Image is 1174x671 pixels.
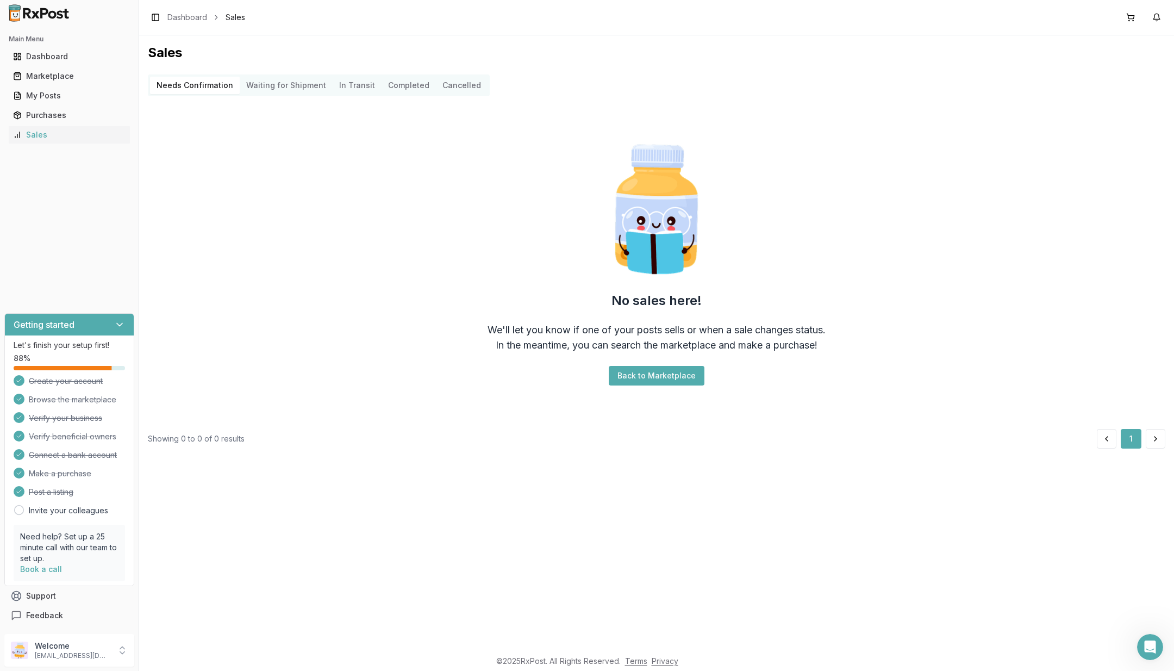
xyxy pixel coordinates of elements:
[9,66,130,86] a: Marketplace
[16,168,202,190] button: Search for help
[13,90,126,101] div: My Posts
[436,77,488,94] button: Cancelled
[4,606,134,625] button: Feedback
[1137,634,1163,660] iframe: Intercom live chat
[226,12,245,23] span: Sales
[587,140,726,279] img: Smart Pill Bottle
[35,651,110,660] p: [EMAIL_ADDRESS][DOMAIN_NAME]
[145,339,217,383] button: Help
[13,71,126,82] div: Marketplace
[148,17,170,39] img: Profile image for Manuel
[4,87,134,104] button: My Posts
[652,656,678,666] a: Privacy
[9,125,130,145] a: Sales
[9,105,130,125] a: Purchases
[22,235,195,247] div: All services are online
[22,21,84,38] img: logo
[9,35,130,44] h2: Main Menu
[22,77,196,96] p: Hi Buyer 👋
[9,86,130,105] a: My Posts
[1121,429,1141,449] button: 1
[167,12,207,23] a: Dashboard
[72,339,145,383] button: Messages
[4,48,134,65] button: Dashboard
[148,433,245,444] div: Showing 0 to 0 of 0 results
[496,338,817,353] div: In the meantime, you can search the marketplace and make a purchase!
[29,376,103,387] span: Create your account
[488,322,826,338] div: We'll let you know if one of your posts sells or when a sale changes status.
[29,431,116,442] span: Verify beneficial owners
[172,366,190,374] span: Help
[9,47,130,66] a: Dashboard
[14,340,125,351] p: Let's finish your setup first!
[29,394,116,405] span: Browse the marketplace
[24,366,48,374] span: Home
[4,67,134,85] button: Marketplace
[13,51,126,62] div: Dashboard
[20,564,62,574] a: Book a call
[29,450,117,461] span: Connect a bank account
[611,292,702,309] h2: No sales here!
[13,110,126,121] div: Purchases
[240,77,333,94] button: Waiting for Shipment
[4,126,134,144] button: Sales
[4,4,74,22] img: RxPost Logo
[148,44,1165,61] h1: Sales
[609,366,704,386] button: Back to Marketplace
[13,129,126,140] div: Sales
[625,656,647,666] a: Terms
[29,487,73,498] span: Post a listing
[11,128,207,158] div: Send us a message
[107,17,128,39] img: Profile image for Rachel
[333,77,382,94] button: In Transit
[22,137,182,148] div: Send us a message
[14,318,74,331] h3: Getting started
[29,413,102,424] span: Verify your business
[382,77,436,94] button: Completed
[14,353,30,364] span: 88 %
[4,107,134,124] button: Purchases
[26,610,63,621] span: Feedback
[167,12,245,23] nav: breadcrumb
[127,17,149,39] img: Profile image for Amantha
[22,96,196,114] p: How can we help?
[4,586,134,606] button: Support
[22,251,195,273] button: View status page
[20,531,118,564] p: Need help? Set up a 25 minute call with our team to set up.
[150,77,240,94] button: Needs Confirmation
[35,641,110,651] p: Welcome
[29,468,91,479] span: Make a purchase
[90,366,128,374] span: Messages
[11,642,28,659] img: User avatar
[187,17,207,37] div: Close
[29,505,108,516] a: Invite your colleagues
[22,173,88,185] span: Search for help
